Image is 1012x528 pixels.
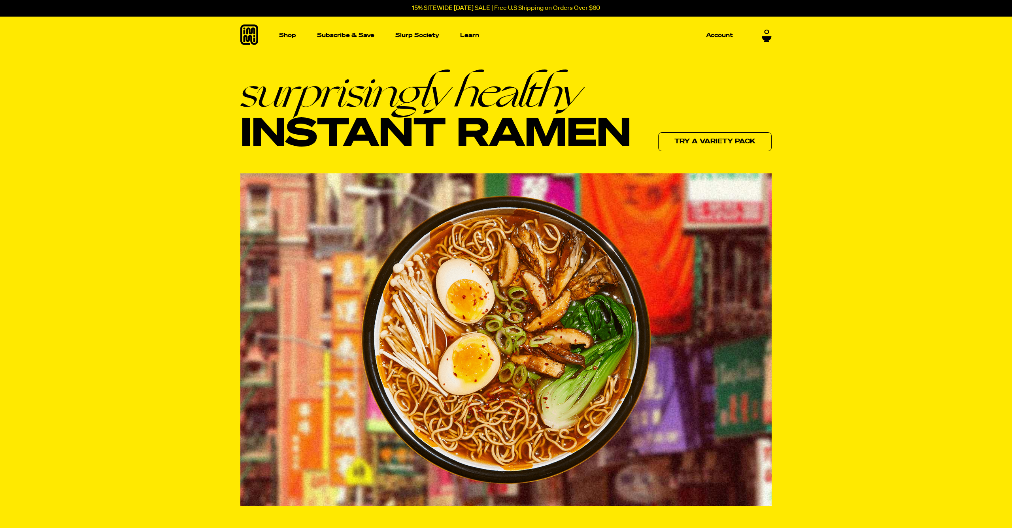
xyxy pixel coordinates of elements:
[764,29,769,36] span: 0
[762,29,772,42] a: 0
[279,32,296,38] p: Shop
[276,17,736,54] nav: Main navigation
[314,29,378,41] a: Subscribe & Save
[706,32,733,38] p: Account
[240,70,631,157] h1: Instant Ramen
[317,32,374,38] p: Subscribe & Save
[703,29,736,41] a: Account
[392,29,442,41] a: Slurp Society
[658,132,772,151] a: Try a variety pack
[240,70,631,113] em: surprisingly healthy
[276,17,299,54] a: Shop
[395,32,439,38] p: Slurp Society
[361,195,651,484] img: Ramen bowl
[457,17,482,54] a: Learn
[412,5,600,12] p: 15% SITEWIDE [DATE] SALE | Free U.S Shipping on Orders Over $60
[460,32,479,38] p: Learn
